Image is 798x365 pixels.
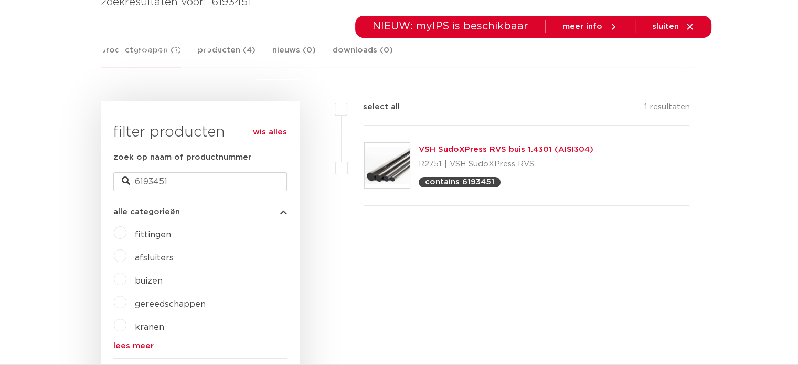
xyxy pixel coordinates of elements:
h3: filter producten [113,122,287,143]
a: markten [321,38,354,80]
button: alle categorieën [113,208,287,216]
span: meer info [562,23,602,30]
span: NIEUW: myIPS is beschikbaar [373,21,528,32]
label: zoek op naam of productnummer [113,151,251,164]
a: meer info [562,22,618,32]
a: services [517,38,550,80]
span: alle categorieën [113,208,180,216]
input: zoeken [113,172,287,191]
a: toepassingen [375,38,430,80]
a: lees meer [113,342,287,350]
a: producten [257,38,300,80]
label: select all [347,101,400,113]
a: gereedschappen [135,300,206,308]
a: sluiten [652,22,695,32]
a: downloads [451,38,496,80]
div: my IPS [660,35,671,84]
p: 1 resultaten [644,101,689,117]
nav: Menu [257,38,608,80]
a: afsluiters [135,254,174,262]
p: contains 6193451 [425,178,494,186]
img: Thumbnail for VSH SudoXPress RVS buis 1.4301 (AISI304) [365,143,410,188]
p: R2751 | VSH SudoXPress RVS [419,156,593,173]
a: buizen [135,277,163,285]
a: over ons [571,38,608,80]
a: wis alles [253,126,287,139]
a: fittingen [135,231,171,239]
a: kranen [135,323,164,331]
span: sluiten [652,23,679,30]
a: VSH SudoXPress RVS buis 1.4301 (AISI304) [419,145,593,153]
